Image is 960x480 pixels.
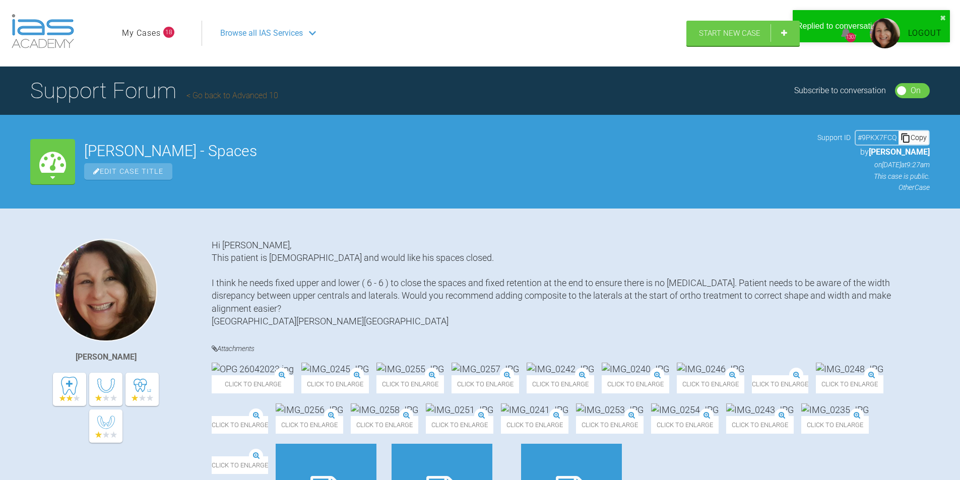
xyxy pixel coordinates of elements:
span: Click to enlarge [212,456,268,474]
img: IMG_0258.JPG [351,403,418,416]
div: On [911,84,921,97]
span: Browse all IAS Services [220,27,303,40]
span: Support ID [817,132,851,143]
span: Click to enlarge [212,375,294,393]
img: IMG_0255.JPG [376,363,444,375]
img: profile.png [870,18,900,48]
img: IMG_0254.JPG [651,403,719,416]
img: Lana Gilchrist [54,239,157,341]
p: by [817,146,930,159]
img: OPG 26042023.jpg [212,363,294,375]
span: Edit Case Title [84,163,172,180]
img: IMG_0245.JPG [301,363,369,375]
div: 1307 [846,33,856,42]
span: Click to enlarge [212,416,268,434]
span: Start New Case [699,29,760,38]
img: IMG_0246.JPG [677,363,744,375]
span: Click to enlarge [677,375,744,393]
span: Click to enlarge [752,375,808,393]
a: Logout [908,27,942,40]
span: Click to enlarge [501,416,568,434]
span: 18 [163,27,174,38]
span: Click to enlarge [452,375,519,393]
img: logo-light.3e3ef733.png [12,14,74,48]
div: [PERSON_NAME] [76,351,137,364]
span: Click to enlarge [801,416,869,434]
h1: Support Forum [30,73,278,108]
div: # 9PKX7FCQ [856,132,899,143]
img: IMG_0248.JPG [816,363,883,375]
img: IMG_0243.JPG [726,403,794,416]
span: Click to enlarge [816,375,883,393]
img: IMG_0251.JPG [426,403,493,416]
span: Click to enlarge [527,375,594,393]
span: [PERSON_NAME] [869,147,930,157]
span: Click to enlarge [726,416,794,434]
p: on [DATE] at 9:27am [817,159,930,170]
p: Other Case [817,182,930,193]
span: Click to enlarge [576,416,644,434]
img: IMG_0257.JPG [452,363,519,375]
a: Go back to Advanced 10 [186,91,278,100]
div: Hi [PERSON_NAME], This patient is [DEMOGRAPHIC_DATA] and would like his spaces closed. I think he... [212,239,930,327]
img: IMG_0242.JPG [527,363,594,375]
span: Click to enlarge [426,416,493,434]
img: IMG_0240.JPG [602,363,669,375]
a: Start New Case [686,21,800,46]
h4: Attachments [212,342,930,355]
span: Click to enlarge [602,375,669,393]
span: Click to enlarge [301,375,369,393]
a: My Cases [122,27,161,40]
span: Click to enlarge [276,416,343,434]
img: IMG_0256.JPG [276,403,343,416]
img: IMG_0241.JPG [501,403,568,416]
span: Click to enlarge [651,416,719,434]
img: IMG_0253.JPG [576,403,644,416]
span: Click to enlarge [351,416,418,434]
img: IMG_0235.JPG [801,403,869,416]
div: Copy [899,131,929,144]
span: Click to enlarge [376,375,444,393]
h2: [PERSON_NAME] - Spaces [84,144,808,159]
p: This case is public. [817,171,930,182]
div: Subscribe to conversation [794,84,886,97]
